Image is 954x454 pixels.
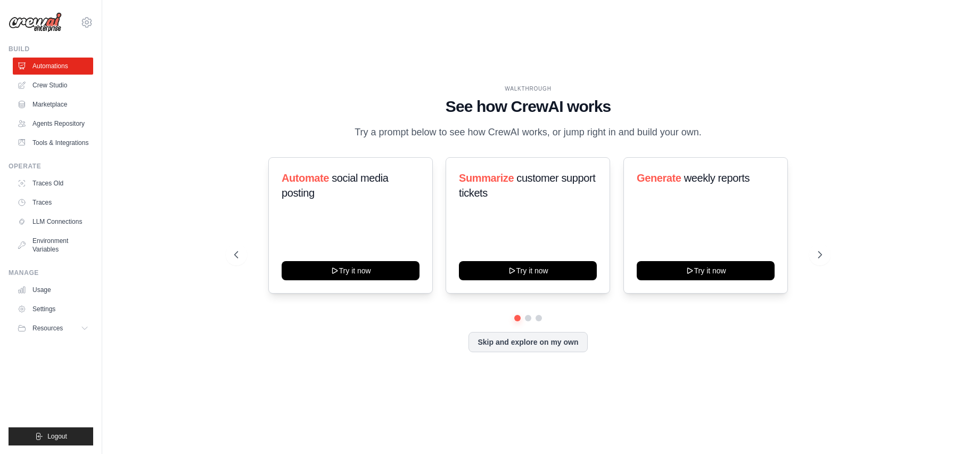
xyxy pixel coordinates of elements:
div: Operate [9,162,93,171]
span: Summarize [459,172,514,184]
div: Build [9,45,93,53]
a: Marketplace [13,96,93,113]
a: Settings [13,301,93,318]
button: Try it now [637,261,775,280]
span: Resources [32,324,63,333]
span: Logout [47,432,67,441]
p: Try a prompt below to see how CrewAI works, or jump right in and build your own. [349,125,707,140]
a: Crew Studio [13,77,93,94]
span: Generate [637,172,681,184]
button: Try it now [459,261,597,280]
a: LLM Connections [13,213,93,230]
span: customer support tickets [459,172,595,199]
button: Resources [13,320,93,337]
div: Manage [9,269,93,277]
a: Usage [13,281,93,298]
a: Agents Repository [13,115,93,132]
img: Logo [9,12,62,33]
button: Logout [9,427,93,445]
button: Skip and explore on my own [468,332,587,352]
a: Traces [13,194,93,211]
a: Automations [13,58,93,75]
span: weekly reports [684,172,749,184]
a: Environment Variables [13,232,93,258]
div: WALKTHROUGH [234,85,822,93]
span: social media posting [282,172,389,199]
a: Traces Old [13,175,93,192]
h1: See how CrewAI works [234,97,822,116]
span: Automate [282,172,329,184]
a: Tools & Integrations [13,134,93,151]
button: Try it now [282,261,420,280]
